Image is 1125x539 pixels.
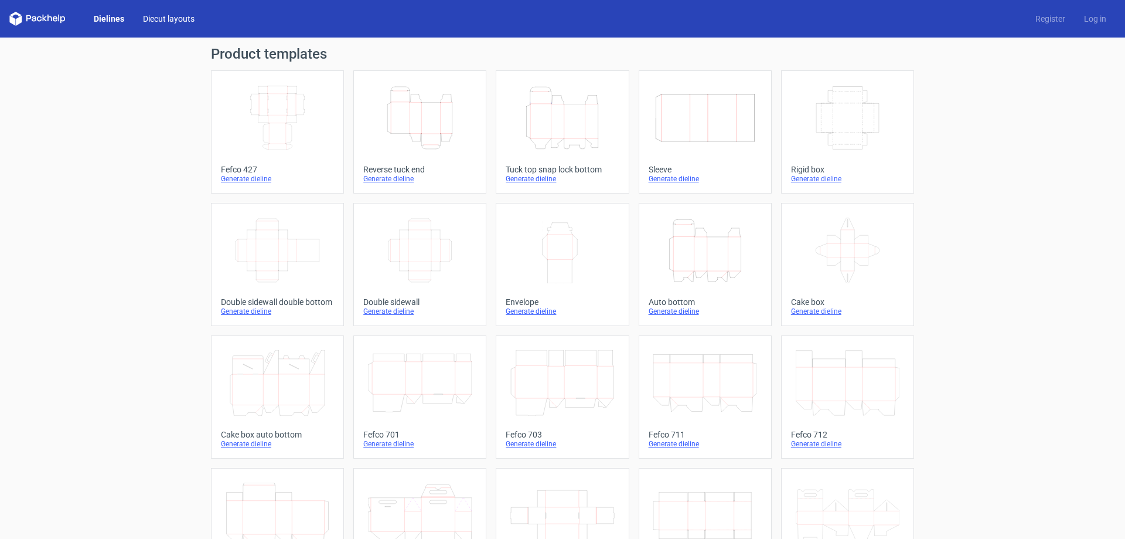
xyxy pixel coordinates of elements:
[649,297,762,307] div: Auto bottom
[211,47,914,61] h1: Product templates
[363,307,476,316] div: Generate dieline
[221,174,334,184] div: Generate dieline
[506,307,619,316] div: Generate dieline
[506,165,619,174] div: Tuck top snap lock bottom
[781,203,914,326] a: Cake boxGenerate dieline
[211,203,344,326] a: Double sidewall double bottomGenerate dieline
[221,430,334,439] div: Cake box auto bottom
[649,165,762,174] div: Sleeve
[506,430,619,439] div: Fefco 703
[1075,13,1116,25] a: Log in
[363,439,476,449] div: Generate dieline
[363,430,476,439] div: Fefco 701
[791,174,904,184] div: Generate dieline
[134,13,204,25] a: Diecut layouts
[221,439,334,449] div: Generate dieline
[221,297,334,307] div: Double sidewall double bottom
[353,203,486,326] a: Double sidewallGenerate dieline
[649,430,762,439] div: Fefco 711
[639,203,772,326] a: Auto bottomGenerate dieline
[639,335,772,459] a: Fefco 711Generate dieline
[363,174,476,184] div: Generate dieline
[211,335,344,459] a: Cake box auto bottomGenerate dieline
[649,439,762,449] div: Generate dieline
[353,70,486,194] a: Reverse tuck endGenerate dieline
[781,70,914,194] a: Rigid boxGenerate dieline
[781,335,914,459] a: Fefco 712Generate dieline
[506,174,619,184] div: Generate dieline
[1026,13,1075,25] a: Register
[791,430,904,439] div: Fefco 712
[84,13,134,25] a: Dielines
[353,335,486,459] a: Fefco 701Generate dieline
[363,297,476,307] div: Double sidewall
[791,165,904,174] div: Rigid box
[221,165,334,174] div: Fefco 427
[649,174,762,184] div: Generate dieline
[221,307,334,316] div: Generate dieline
[363,165,476,174] div: Reverse tuck end
[496,203,629,326] a: EnvelopeGenerate dieline
[791,307,904,316] div: Generate dieline
[211,70,344,194] a: Fefco 427Generate dieline
[496,335,629,459] a: Fefco 703Generate dieline
[791,297,904,307] div: Cake box
[639,70,772,194] a: SleeveGenerate dieline
[496,70,629,194] a: Tuck top snap lock bottomGenerate dieline
[791,439,904,449] div: Generate dieline
[506,297,619,307] div: Envelope
[649,307,762,316] div: Generate dieline
[506,439,619,449] div: Generate dieline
